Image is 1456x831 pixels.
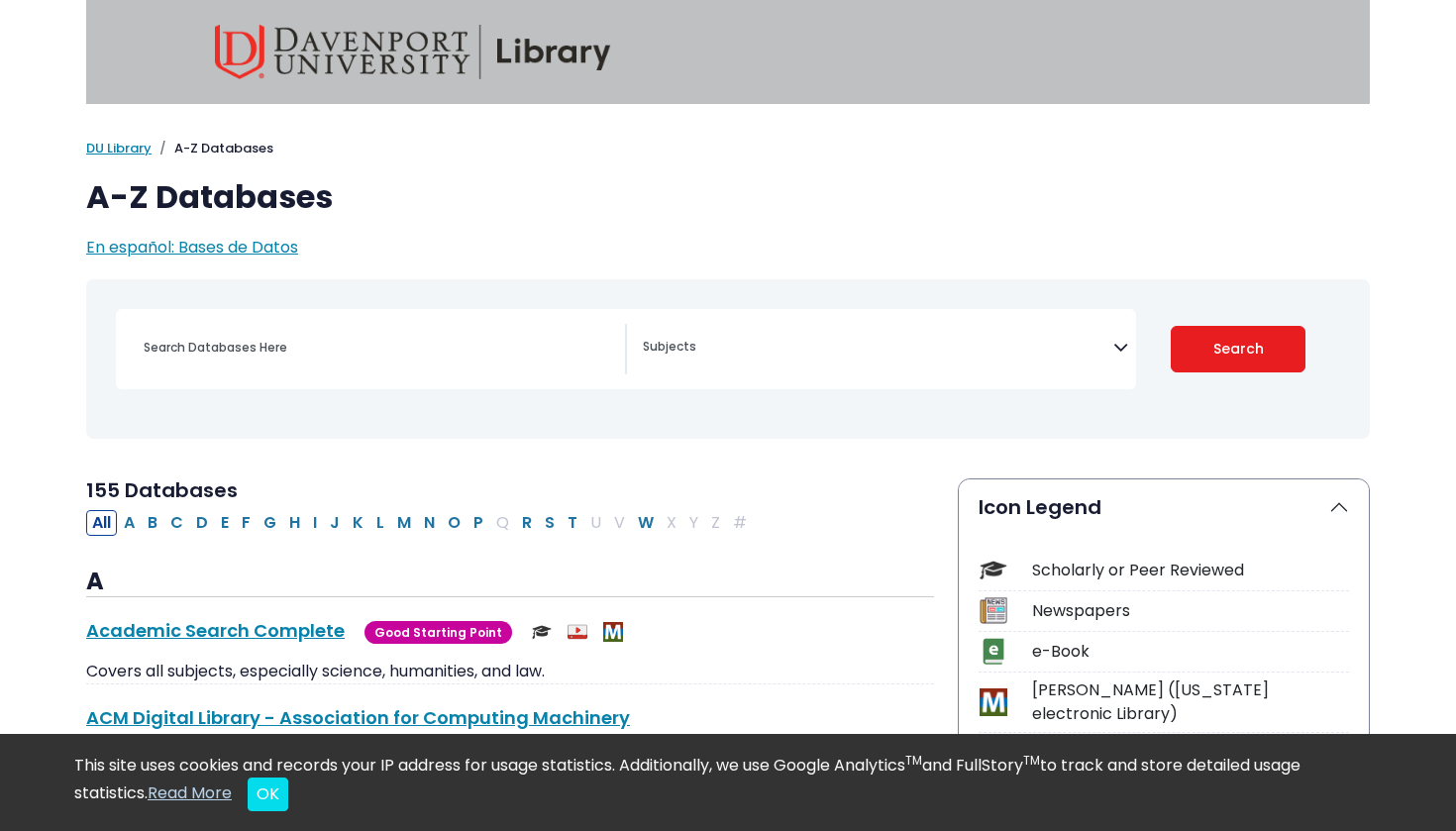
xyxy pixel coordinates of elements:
[980,557,1006,583] img: Icon Scholarly or Peer Reviewed
[307,510,323,536] button: Filter Results I
[86,705,630,730] a: ACM Digital Library - Association for Computing Machinery
[364,621,512,644] span: Good Starting Point
[1032,599,1349,623] div: Newspapers
[980,638,1006,665] img: Icon e-Book
[74,754,1382,811] div: This site uses cookies and records your IP address for usage statistics. Additionally, we use Goo...
[468,510,489,536] button: Filter Results P
[1023,752,1040,769] sup: TM
[603,622,623,642] img: MeL (Michigan electronic Library)
[236,510,257,536] button: Filter Results F
[86,476,238,504] span: 155 Databases
[86,568,934,597] h3: A
[86,510,117,536] button: All
[86,236,298,259] a: En español: Bases de Datos
[1032,559,1349,582] div: Scholarly or Peer Reviewed
[643,341,1113,357] textarea: Search
[516,510,538,536] button: Filter Results R
[562,510,583,536] button: Filter Results T
[568,622,587,642] img: Audio & Video
[215,510,235,536] button: Filter Results E
[258,510,282,536] button: Filter Results G
[539,510,561,536] button: Filter Results S
[347,510,369,536] button: Filter Results K
[86,139,152,157] a: DU Library
[215,25,611,79] img: Davenport University Library
[86,178,1370,216] h1: A-Z Databases
[959,479,1369,535] button: Icon Legend
[248,778,288,811] button: Close
[190,510,214,536] button: Filter Results D
[324,510,346,536] button: Filter Results J
[86,618,345,643] a: Academic Search Complete
[532,622,552,642] img: Scholarly or Peer Reviewed
[418,510,441,536] button: Filter Results N
[980,597,1006,624] img: Icon Newspapers
[86,510,755,533] div: Alpha-list to filter by first letter of database name
[148,781,232,804] a: Read More
[118,510,141,536] button: Filter Results A
[1032,678,1349,726] div: [PERSON_NAME] ([US_STATE] electronic Library)
[980,688,1006,715] img: Icon MeL (Michigan electronic Library)
[164,510,189,536] button: Filter Results C
[86,279,1370,439] nav: Search filters
[86,660,934,683] p: Covers all subjects, especially science, humanities, and law.
[370,510,390,536] button: Filter Results L
[1171,326,1306,372] button: Submit for Search Results
[391,510,417,536] button: Filter Results M
[152,139,273,158] li: A-Z Databases
[283,510,306,536] button: Filter Results H
[132,333,625,362] input: Search database by title or keyword
[1032,640,1349,664] div: e-Book
[905,752,922,769] sup: TM
[86,139,1370,158] nav: breadcrumb
[442,510,467,536] button: Filter Results O
[142,510,163,536] button: Filter Results B
[632,510,660,536] button: Filter Results W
